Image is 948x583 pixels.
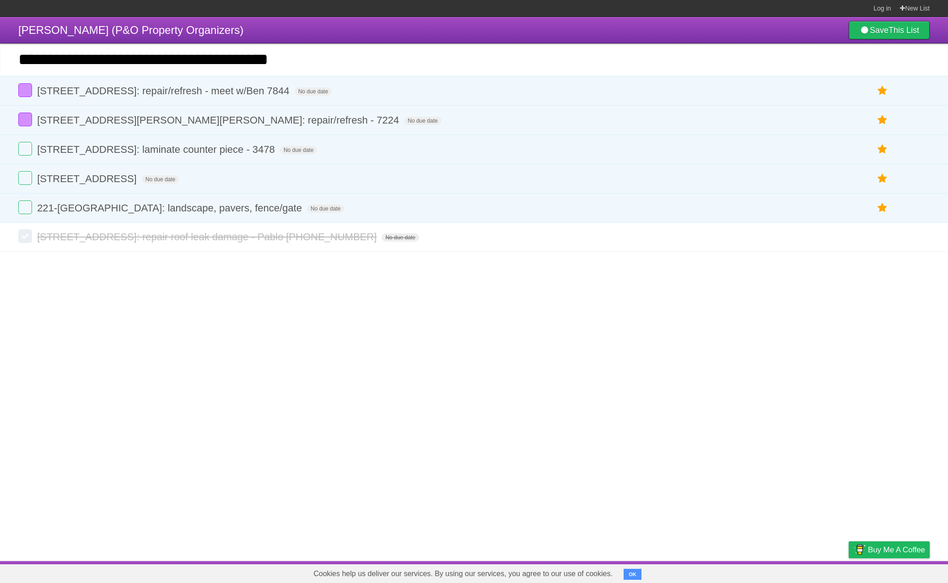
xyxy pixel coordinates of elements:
a: About [727,563,746,581]
img: Buy me a coffee [853,542,866,557]
label: Star task [874,200,891,216]
label: Done [18,171,32,185]
span: No due date [404,117,441,125]
span: No due date [280,146,317,154]
label: Star task [874,113,891,128]
button: OK [624,569,641,580]
label: Done [18,142,32,156]
a: Buy me a coffee [849,541,930,558]
label: Done [18,200,32,214]
label: Star task [874,171,891,186]
span: [STREET_ADDRESS]: repair/refresh - meet w/Ben 7844 [37,85,291,97]
a: Suggest a feature [872,563,930,581]
span: [STREET_ADDRESS]: laminate counter piece - 3478 [37,144,277,155]
span: 221-[GEOGRAPHIC_DATA]: landscape, pavers, fence/gate [37,202,304,214]
span: [PERSON_NAME] (P&O Property Organizers) [18,24,243,36]
b: This List [889,26,919,35]
label: Star task [874,142,891,157]
label: Star task [874,83,891,98]
a: Terms [806,563,826,581]
a: SaveThis List [849,21,930,39]
label: Done [18,113,32,126]
span: [STREET_ADDRESS][PERSON_NAME][PERSON_NAME]: repair/refresh - 7224 [37,114,401,126]
span: No due date [142,175,179,184]
label: Done [18,83,32,97]
span: [STREET_ADDRESS] [37,173,139,184]
span: No due date [382,233,419,242]
span: [STREET_ADDRESS]: repair roof leak damage - Pablo [PHONE_NUMBER] [37,231,379,243]
span: No due date [307,205,344,213]
span: No due date [295,87,332,96]
span: Cookies help us deliver our services. By using our services, you agree to our use of cookies. [304,565,622,583]
span: Buy me a coffee [868,542,925,558]
label: Done [18,229,32,243]
a: Privacy [837,563,861,581]
a: Developers [757,563,794,581]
